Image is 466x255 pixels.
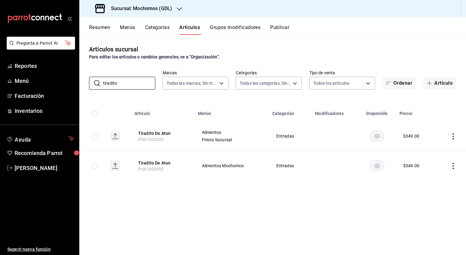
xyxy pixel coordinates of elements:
[120,24,135,35] button: Menús
[370,161,384,171] button: availability-product
[15,62,74,70] span: Reportes
[89,45,138,54] div: Artículos sucursal
[202,164,261,168] span: Alimentos Mochomos
[138,137,164,142] span: PVA1002055
[202,130,261,135] span: Alimentos
[423,77,456,90] button: Artículo
[89,54,220,59] strong: Para editar los artículos o cambios generales, ve a “Organización”.
[106,5,172,12] h3: Sucursal: Mochomos (GDL)
[382,77,416,90] button: Ordenar
[269,102,312,121] th: Categorías
[15,164,74,172] span: [PERSON_NAME]
[7,37,75,50] button: Pregunta a Parrot AI
[167,80,217,86] span: Todas las marcas, Sin marca
[89,24,466,35] div: navigation tabs
[4,44,75,51] a: Pregunta a Parrot AI
[138,160,187,166] button: edit-product-location
[450,163,456,169] button: actions
[15,135,66,142] span: Ayuda
[145,24,170,35] button: Categorías
[179,24,200,35] button: Artículos
[403,163,419,169] div: $ 349.00
[403,133,419,139] div: $ 349.00
[358,102,396,121] th: Disponible
[450,133,456,139] button: actions
[396,102,436,121] th: Precio
[240,80,291,86] span: Todas las categorías, Sin categoría
[313,80,349,86] span: Todos los artículos
[15,107,74,115] span: Inventarios
[67,16,72,21] button: open_drawer_menu
[16,40,66,46] span: Pregunta a Parrot AI
[311,102,358,121] th: Modificadores
[15,149,74,157] span: Recomienda Parrot
[15,77,74,85] span: Menú
[15,92,74,100] span: Facturación
[236,71,302,75] label: Categorías
[202,138,261,142] span: Precio Sucursal
[210,24,260,35] button: Grupos modificadores
[163,71,229,75] label: Marcas
[89,24,110,35] button: Resumen
[276,164,304,168] span: Entradas
[138,130,187,136] button: edit-product-location
[309,71,375,75] label: Tipo de venta
[276,134,304,138] span: Entradas
[194,102,269,121] th: Menús
[270,24,289,35] button: Publicar
[138,167,164,172] span: PVA1002055
[131,102,194,121] th: Artículo
[7,246,74,253] span: Sugerir nueva función
[103,77,155,89] input: Buscar artículo
[370,131,384,141] button: availability-product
